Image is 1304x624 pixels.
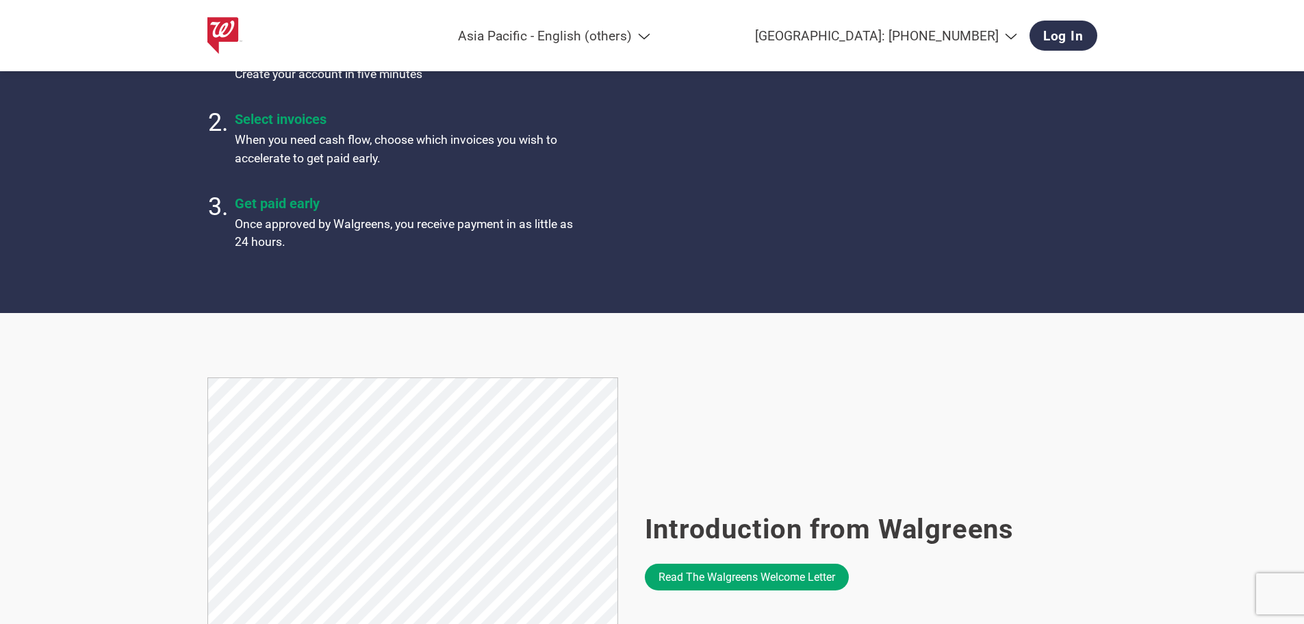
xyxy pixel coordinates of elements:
[235,65,577,83] p: Create your account in five minutes
[235,111,577,127] h4: Select invoices
[235,195,577,212] h4: Get paid early
[645,564,849,590] a: Read the Walgreens welcome letter
[1030,21,1097,51] a: Log In
[235,215,577,251] p: Once approved by Walgreens, you receive payment in as little as 24 hours.
[235,131,577,167] p: When you need cash flow, choose which invoices you wish to accelerate to get paid early.
[645,509,1097,550] h2: Introduction from Walgreens
[207,17,243,55] img: Walgreens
